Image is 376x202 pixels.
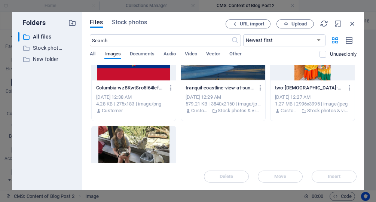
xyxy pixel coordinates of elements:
input: Search [90,34,231,46]
div: [DATE] 12:38 AM [96,94,171,101]
p: Stock photos & videos [218,107,261,114]
p: Columbia-wzBKwtSro5I64lefX1S9UQ.png [96,85,164,91]
span: Upload [291,22,307,26]
div: 1.27 MB | 2996x3995 | image/jpeg [275,101,350,107]
div: New folder [18,55,76,64]
span: Video [185,49,197,60]
span: URL import [240,22,264,26]
p: Stock photos & videos [307,107,350,114]
p: Customer [102,107,123,114]
div: [DATE] 12:29 AM [186,94,261,101]
div: By: Customer | Folder: Stock photos & videos [186,107,261,114]
p: two-afro-colombian-women-in-bright-traditional-attire-carry-fruit-baskets-in-cartagena-colombia-m... [275,85,343,91]
p: Customer [281,107,299,114]
span: All [90,49,95,60]
i: Minimize [334,19,342,28]
div: ​ [18,32,19,42]
p: tranquil-coastline-view-at-sunset-with-palm-trees-and-ocean-waves-in-salvador-brazil-lUxAcM25QefY... [186,85,254,91]
p: Stock photos & videos [33,44,62,52]
span: Files [90,18,103,27]
p: Displays only files that are not in use on the website. Files added during this session can still... [330,51,357,58]
p: Customer [191,107,210,114]
p: All files [33,33,62,41]
span: Documents [130,49,155,60]
button: Upload [276,19,314,28]
span: Audio [163,49,176,60]
button: URL import [226,19,270,28]
i: Reload [320,19,328,28]
span: Stock photos [112,18,147,27]
div: Stock photos & videos [18,43,76,53]
div: Stock photos & videos [18,43,63,53]
div: 579.21 KB | 3840x2160 | image/jpeg [186,101,261,107]
div: 4.28 KB | 275x183 | image/png [96,101,171,107]
i: Close [348,19,357,28]
p: New folder [33,55,62,64]
span: Images [104,49,121,60]
i: Create new folder [68,19,76,27]
div: By: Customer | Folder: Stock photos & videos [275,107,350,114]
span: Other [229,49,241,60]
p: Folders [18,18,46,28]
div: [DATE] 12:27 AM [275,94,350,101]
span: Vector [206,49,221,60]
